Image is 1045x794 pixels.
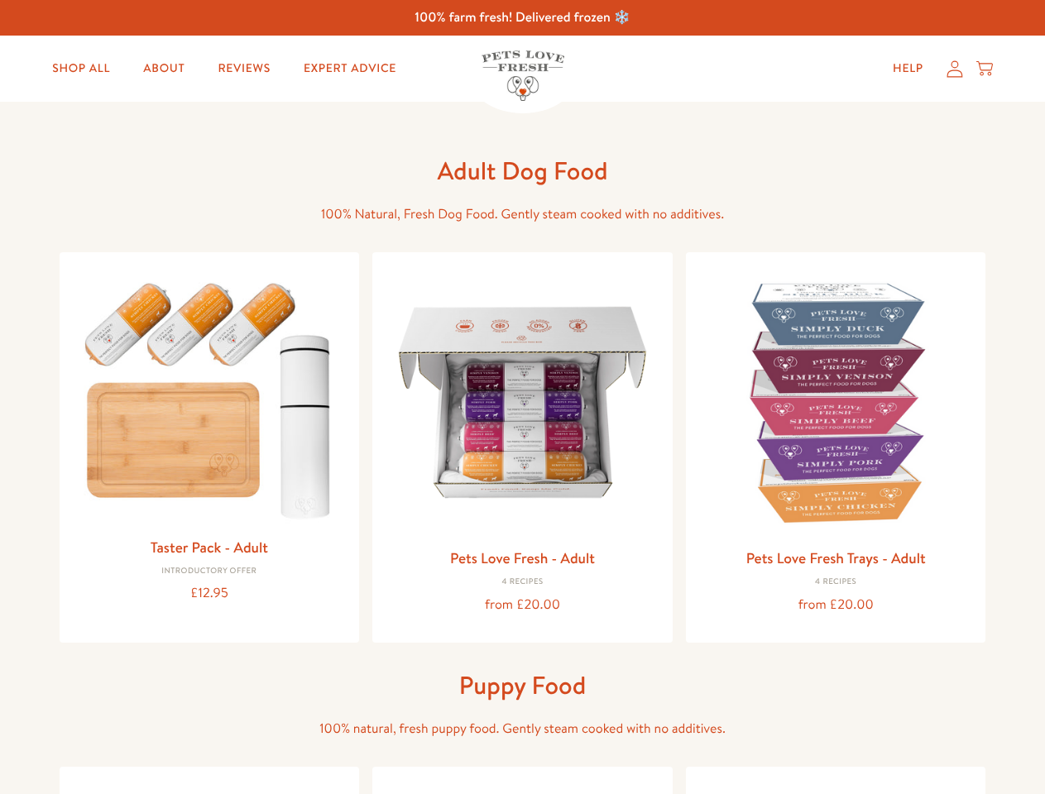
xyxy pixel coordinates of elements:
[73,567,347,576] div: Introductory Offer
[386,594,659,616] div: from £20.00
[321,205,724,223] span: 100% Natural, Fresh Dog Food. Gently steam cooked with no additives.
[151,537,268,557] a: Taster Pack - Adult
[73,265,347,528] img: Taster Pack - Adult
[699,265,973,539] img: Pets Love Fresh Trays - Adult
[746,548,926,568] a: Pets Love Fresh Trays - Adult
[73,582,347,605] div: £12.95
[386,265,659,539] img: Pets Love Fresh - Adult
[699,577,973,587] div: 4 Recipes
[290,52,410,85] a: Expert Advice
[39,52,123,85] a: Shop All
[880,52,937,85] a: Help
[204,52,283,85] a: Reviews
[258,669,788,701] h1: Puppy Food
[699,594,973,616] div: from £20.00
[482,50,564,101] img: Pets Love Fresh
[450,548,595,568] a: Pets Love Fresh - Adult
[386,577,659,587] div: 4 Recipes
[130,52,198,85] a: About
[319,720,726,738] span: 100% natural, fresh puppy food. Gently steam cooked with no additives.
[258,155,788,187] h1: Adult Dog Food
